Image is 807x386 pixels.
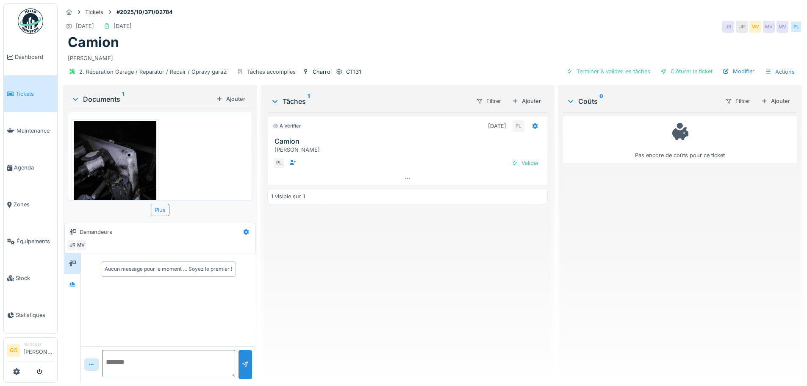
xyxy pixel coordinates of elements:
[79,68,227,76] div: 2. Réparation Garage / Reparatur / Repair / Opravy garáží
[75,239,87,251] div: MV
[7,341,54,361] a: GS Manager[PERSON_NAME]
[23,341,54,359] li: [PERSON_NAME]
[151,204,169,216] div: Plus
[213,93,249,105] div: Ajouter
[776,21,788,33] div: MV
[85,8,103,16] div: Tickets
[513,120,524,132] div: PL
[80,228,112,236] div: Demandeurs
[67,239,78,251] div: JR
[657,66,716,77] div: Clôturer le ticket
[566,96,718,106] div: Coûts
[472,95,505,107] div: Filtrer
[346,68,361,76] div: CT131
[15,53,54,61] span: Dashboard
[114,22,132,30] div: [DATE]
[721,95,754,107] div: Filtrer
[76,22,94,30] div: [DATE]
[790,21,802,33] div: PL
[308,96,310,106] sup: 1
[74,121,156,231] img: htctlrwdcqz9jfcqliscdqr9ayzb
[14,200,54,208] span: Zones
[18,8,43,34] img: Badge_color-CXgf-gQk.svg
[757,95,793,107] div: Ajouter
[16,311,54,319] span: Statistiques
[71,94,213,104] div: Documents
[17,127,54,135] span: Maintenance
[4,297,57,333] a: Statistiques
[599,96,603,106] sup: 0
[736,21,748,33] div: JR
[4,149,57,186] a: Agenda
[4,223,57,260] a: Équipements
[508,157,542,169] div: Valider
[14,164,54,172] span: Agenda
[4,112,57,149] a: Maintenance
[17,237,54,245] span: Équipements
[4,186,57,223] a: Zones
[247,68,296,76] div: Tâches accomplies
[271,192,305,200] div: 1 visible sur 1
[488,122,506,130] div: [DATE]
[275,137,544,145] h3: Camion
[763,21,775,33] div: MV
[122,94,124,104] sup: 1
[16,274,54,282] span: Stock
[68,51,797,62] div: [PERSON_NAME]
[23,341,54,347] div: Manager
[273,157,285,169] div: PL
[719,66,758,77] div: Modifier
[16,90,54,98] span: Tickets
[569,120,791,159] div: Pas encore de coûts pour ce ticket
[563,66,654,77] div: Terminer & valider les tâches
[508,95,544,107] div: Ajouter
[4,260,57,297] a: Stock
[749,21,761,33] div: MV
[68,34,119,50] h1: Camion
[275,146,544,154] div: [PERSON_NAME]
[113,8,176,16] strong: #2025/10/371/02784
[4,75,57,112] a: Tickets
[4,39,57,75] a: Dashboard
[7,344,20,357] li: GS
[722,21,734,33] div: JR
[273,122,301,130] div: À vérifier
[313,68,332,76] div: Charroi
[105,265,232,273] div: Aucun message pour le moment … Soyez le premier !
[761,66,799,78] div: Actions
[271,96,469,106] div: Tâches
